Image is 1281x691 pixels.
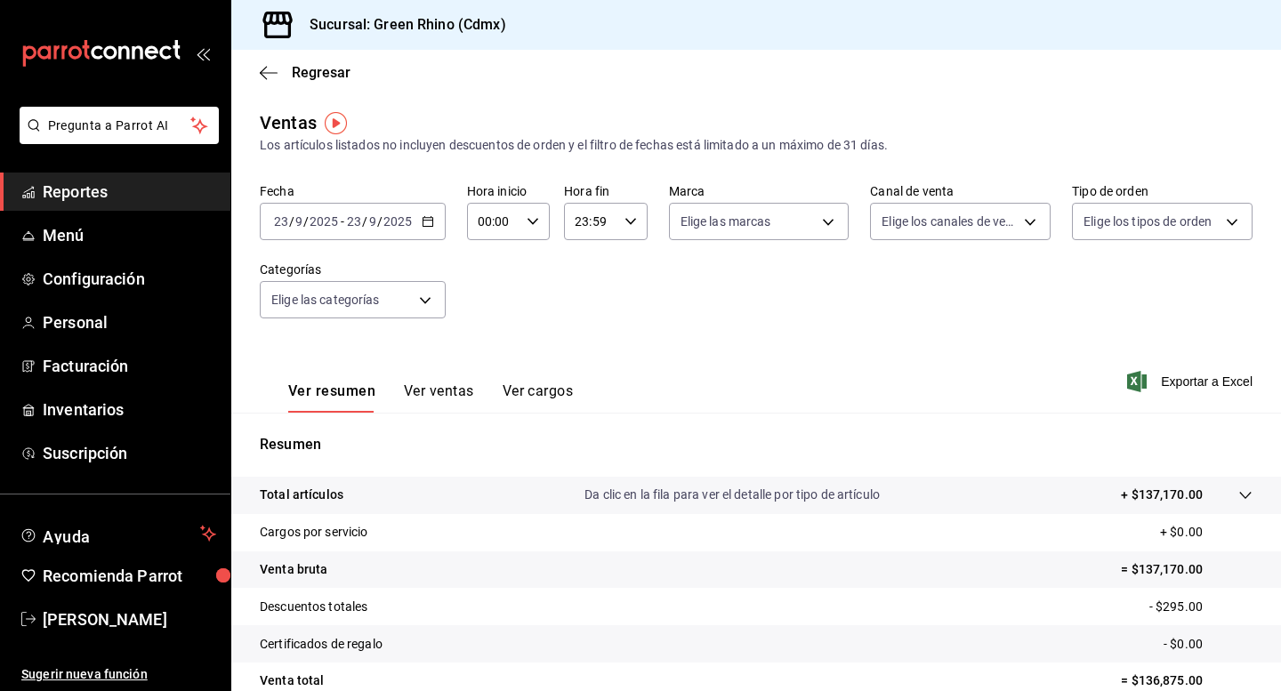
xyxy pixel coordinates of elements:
img: Tooltip marker [325,112,347,134]
button: Ver resumen [288,382,375,413]
button: open_drawer_menu [196,46,210,60]
span: Sugerir nueva función [21,665,216,684]
button: Regresar [260,64,350,81]
input: -- [294,214,303,229]
span: Pregunta a Parrot AI [48,117,191,135]
label: Hora fin [564,185,647,197]
label: Fecha [260,185,446,197]
button: Ver cargos [503,382,574,413]
input: ---- [383,214,413,229]
label: Categorías [260,263,446,276]
a: Pregunta a Parrot AI [12,129,219,148]
span: / [362,214,367,229]
p: Resumen [260,434,1253,455]
span: Elige los tipos de orden [1084,213,1212,230]
span: Regresar [292,64,350,81]
label: Canal de venta [870,185,1051,197]
span: Menú [43,223,216,247]
p: - $295.00 [1149,598,1253,616]
span: / [377,214,383,229]
p: + $137,170.00 [1121,486,1203,504]
span: Reportes [43,180,216,204]
input: ---- [309,214,339,229]
span: Recomienda Parrot [43,564,216,588]
span: Ayuda [43,523,193,544]
span: - [341,214,344,229]
span: Inventarios [43,398,216,422]
span: Personal [43,310,216,334]
p: Certificados de regalo [260,635,383,654]
span: Configuración [43,267,216,291]
input: -- [346,214,362,229]
button: Exportar a Excel [1131,371,1253,392]
label: Tipo de orden [1072,185,1253,197]
span: / [303,214,309,229]
p: Cargos por servicio [260,523,368,542]
p: Venta total [260,671,324,690]
div: Los artículos listados no incluyen descuentos de orden y el filtro de fechas está limitado a un m... [260,136,1253,155]
input: -- [273,214,289,229]
p: = $136,875.00 [1121,671,1253,690]
span: Elige las categorías [271,291,380,309]
p: Venta bruta [260,560,327,579]
button: Ver ventas [404,382,474,413]
div: Ventas [260,109,317,136]
span: Suscripción [43,441,216,465]
input: -- [368,214,377,229]
p: Descuentos totales [260,598,367,616]
p: Da clic en la fila para ver el detalle por tipo de artículo [584,486,880,504]
p: + $0.00 [1160,523,1253,542]
button: Pregunta a Parrot AI [20,107,219,144]
span: Elige las marcas [681,213,771,230]
span: [PERSON_NAME] [43,607,216,631]
label: Hora inicio [467,185,550,197]
h3: Sucursal: Green Rhino (Cdmx) [295,14,506,36]
label: Marca [669,185,850,197]
span: Facturación [43,354,216,378]
span: / [289,214,294,229]
p: Total artículos [260,486,343,504]
div: navigation tabs [288,382,573,413]
p: = $137,170.00 [1121,560,1253,579]
span: Elige los canales de venta [882,213,1018,230]
p: - $0.00 [1164,635,1253,654]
